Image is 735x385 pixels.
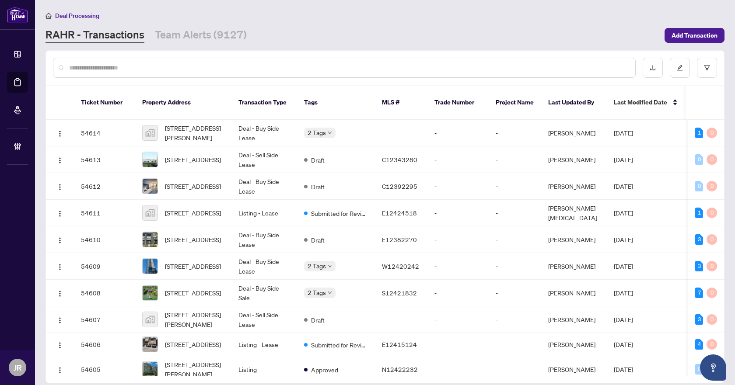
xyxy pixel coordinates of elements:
[53,153,67,166] button: Logo
[541,356,607,383] td: [PERSON_NAME]
[311,155,325,165] span: Draft
[541,173,607,200] td: [PERSON_NAME]
[489,146,541,173] td: -
[56,130,63,137] img: Logo
[382,182,417,190] span: C12392295
[707,288,717,298] div: 0
[614,209,633,217] span: [DATE]
[74,356,135,383] td: 54605
[707,339,717,350] div: 0
[382,156,417,163] span: C12343280
[650,65,656,71] span: download
[382,289,417,297] span: S12421832
[541,86,607,120] th: Last Updated By
[308,261,326,271] span: 2 Tags
[53,206,67,220] button: Logo
[382,262,419,270] span: W12420242
[697,58,717,78] button: filter
[707,181,717,191] div: 0
[231,86,297,120] th: Transaction Type
[695,314,703,325] div: 3
[382,209,417,217] span: E12424518
[135,86,231,120] th: Property Address
[74,120,135,146] td: 54614
[231,253,297,280] td: Deal - Buy Side Lease
[311,365,338,375] span: Approved
[707,208,717,218] div: 0
[614,129,633,137] span: [DATE]
[382,236,417,243] span: E12382270
[614,262,633,270] span: [DATE]
[231,146,297,173] td: Deal - Sell Side Lease
[143,179,157,194] img: thumbnail-img
[74,280,135,306] td: 54608
[541,280,607,306] td: [PERSON_NAME]
[614,316,633,323] span: [DATE]
[489,200,541,226] td: -
[74,226,135,253] td: 54610
[53,362,67,376] button: Logo
[56,317,63,324] img: Logo
[382,340,417,348] span: E12415124
[427,333,489,356] td: -
[231,356,297,383] td: Listing
[541,200,607,226] td: [PERSON_NAME][MEDICAL_DATA]
[297,86,375,120] th: Tags
[695,234,703,245] div: 3
[45,28,144,43] a: RAHR - Transactions
[231,333,297,356] td: Listing - Lease
[427,253,489,280] td: -
[670,58,690,78] button: edit
[56,290,63,297] img: Logo
[707,261,717,271] div: 0
[489,280,541,306] td: -
[165,288,221,298] span: [STREET_ADDRESS]
[695,261,703,271] div: 3
[695,208,703,218] div: 1
[53,337,67,351] button: Logo
[143,205,157,220] img: thumbnail-img
[14,361,22,374] span: JR
[53,232,67,246] button: Logo
[311,340,368,350] span: Submitted for Review
[143,285,157,300] img: thumbnail-img
[489,86,541,120] th: Project Name
[695,364,703,375] div: 0
[489,226,541,253] td: -
[541,253,607,280] td: [PERSON_NAME]
[56,184,63,191] img: Logo
[143,362,157,377] img: thumbnail-img
[311,208,368,218] span: Submitted for Review
[53,286,67,300] button: Logo
[707,314,717,325] div: 0
[231,280,297,306] td: Deal - Buy Side Sale
[489,120,541,146] td: -
[165,310,224,329] span: [STREET_ADDRESS][PERSON_NAME]
[328,291,332,295] span: down
[56,157,63,164] img: Logo
[427,173,489,200] td: -
[672,28,717,42] span: Add Transaction
[231,226,297,253] td: Deal - Buy Side Lease
[311,235,325,245] span: Draft
[541,226,607,253] td: [PERSON_NAME]
[53,259,67,273] button: Logo
[143,232,157,247] img: thumbnail-img
[143,259,157,274] img: thumbnail-img
[707,128,717,138] div: 0
[143,312,157,327] img: thumbnail-img
[700,354,726,381] button: Open asap
[165,208,221,218] span: [STREET_ADDRESS]
[328,264,332,268] span: down
[165,123,224,142] span: [STREET_ADDRESS][PERSON_NAME]
[489,253,541,280] td: -
[541,306,607,333] td: [PERSON_NAME]
[155,28,247,43] a: Team Alerts (9127)
[427,226,489,253] td: -
[55,12,99,20] span: Deal Processing
[74,86,135,120] th: Ticket Number
[165,340,221,349] span: [STREET_ADDRESS]
[74,253,135,280] td: 54609
[143,152,157,167] img: thumbnail-img
[74,306,135,333] td: 54607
